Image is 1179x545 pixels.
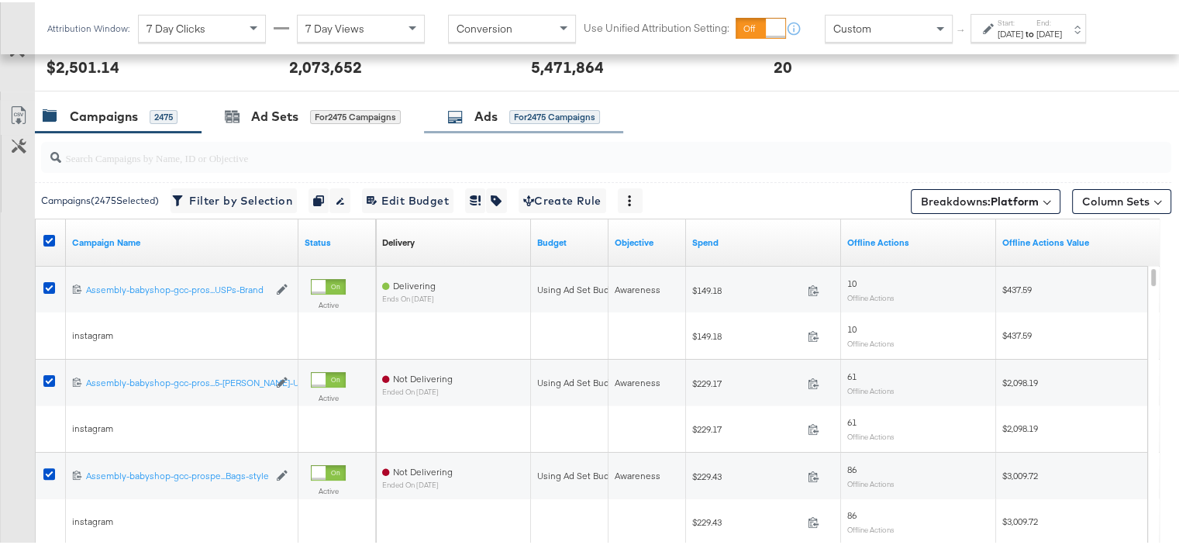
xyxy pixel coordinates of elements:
span: Create Rule [523,189,602,209]
sub: ends on [DATE] [382,292,436,301]
sub: Offline Actions [847,384,895,393]
label: End: [1036,16,1062,26]
sub: Offline Actions [847,291,895,300]
span: $2,098.19 [1002,374,1038,386]
div: 20 [774,53,792,76]
div: Using Ad Set Budget [537,467,623,480]
div: 5,471,864 [531,53,604,76]
span: 7 Day Views [305,19,364,33]
strong: to [1023,26,1036,37]
span: instagram [72,513,113,525]
a: Assembly-babyshop-gcc-pros...5-[PERSON_NAME]-UGC [86,374,268,388]
div: Ad Sets [251,105,298,123]
span: $229.43 [692,514,802,526]
button: Edit Budget [362,186,453,211]
span: Not Delivering [393,464,453,475]
label: Start: [998,16,1023,26]
span: Awareness [615,281,660,293]
div: Delivery [382,234,415,247]
div: 2475 [150,108,178,122]
span: $149.18 [692,328,802,340]
sub: Offline Actions [847,523,895,532]
label: Active [311,298,346,308]
span: Custom [833,19,871,33]
sub: Offline Actions [847,477,895,486]
span: $3,009.72 [1002,467,1038,479]
span: instagram [72,327,113,339]
a: Offline Actions. [1002,234,1145,247]
span: $229.17 [692,421,802,433]
div: Attribution Window: [47,21,130,32]
div: 2,073,652 [289,53,362,76]
a: Offline Actions. [847,234,990,247]
a: Your campaign's objective. [615,234,680,247]
b: Platform [991,192,1039,206]
span: 61 [847,414,857,426]
span: 10 [847,321,857,333]
button: Filter by Selection [171,186,297,211]
sub: ended on [DATE] [382,385,453,394]
a: The maximum amount you're willing to spend on your ads, on average each day or over the lifetime ... [537,234,602,247]
div: for 2475 Campaigns [509,108,600,122]
span: 7 Day Clicks [147,19,205,33]
span: ↑ [954,26,969,32]
span: Filter by Selection [175,189,292,209]
span: $437.59 [1002,327,1032,339]
div: [DATE] [998,26,1023,38]
a: Your campaign name. [72,234,292,247]
span: Awareness [615,467,660,479]
div: Using Ad Set Budget [537,281,623,294]
span: Breakdowns: [921,191,1039,207]
span: 86 [847,507,857,519]
span: 86 [847,461,857,473]
label: Active [311,391,346,401]
a: Reflects the ability of your Ad Campaign to achieve delivery based on ad states, schedule and bud... [382,234,415,247]
a: The total amount spent to date. [692,234,835,247]
button: Create Rule [519,186,606,211]
span: $437.59 [1002,281,1032,293]
label: Active [311,484,346,494]
a: Shows the current state of your Ad Campaign. [305,234,370,247]
a: Assembly-babyshop-gcc-pros...USPs-Brand [86,281,268,295]
span: Edit Budget [367,189,449,209]
span: $2,098.19 [1002,420,1038,432]
input: Search Campaigns by Name, ID or Objective [61,134,1070,164]
button: Breakdowns:Platform [911,187,1060,212]
sub: Offline Actions [847,336,895,346]
sub: ended on [DATE] [382,478,453,487]
span: Conversion [457,19,512,33]
span: $149.18 [692,282,802,294]
sub: Offline Actions [847,429,895,439]
div: Campaigns [70,105,138,123]
div: Campaigns ( 2475 Selected) [41,191,159,205]
div: [DATE] [1036,26,1062,38]
span: $229.43 [692,468,802,480]
span: $3,009.72 [1002,513,1038,525]
span: Not Delivering [393,371,453,382]
button: Column Sets [1072,187,1171,212]
a: Assembly-babyshop-gcc-prospe...Bags-style [86,467,268,481]
span: Delivering [393,278,436,289]
span: Awareness [615,374,660,386]
label: Use Unified Attribution Setting: [584,19,729,33]
div: Using Ad Set Budget [537,374,623,387]
span: $229.17 [692,375,802,387]
div: Ads [474,105,498,123]
div: $2,501.14 [47,53,119,76]
div: for 2475 Campaigns [310,108,401,122]
span: instagram [72,420,113,432]
span: 61 [847,368,857,380]
span: 10 [847,275,857,287]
